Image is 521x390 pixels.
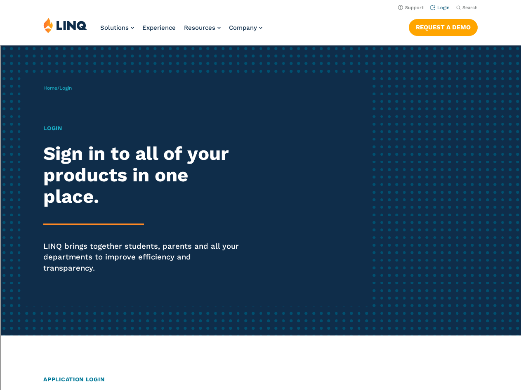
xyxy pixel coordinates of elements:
div: Sort New > Old [3,11,518,18]
a: Company [229,24,262,31]
span: Solutions [100,24,129,31]
div: Sign out [3,40,518,48]
div: Move To ... [3,18,518,26]
div: Delete [3,26,518,33]
a: Support [398,5,424,10]
button: Open Search Bar [456,5,478,11]
nav: Primary Navigation [100,17,262,45]
div: Rename [3,48,518,55]
a: Resources [184,24,221,31]
div: Options [3,33,518,40]
span: Resources [184,24,215,31]
nav: Button Navigation [409,17,478,36]
a: Request a Demo [409,19,478,36]
span: Company [229,24,257,31]
div: Move To ... [3,55,518,63]
img: LINQ | K‑12 Software [43,17,87,33]
a: Experience [142,24,176,31]
a: Login [430,5,450,10]
a: Solutions [100,24,134,31]
span: Search [462,5,478,10]
div: Sort A > Z [3,3,518,11]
